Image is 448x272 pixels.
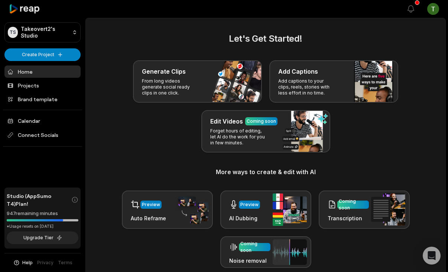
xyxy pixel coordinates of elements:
a: Calendar [4,115,81,127]
h3: Auto Reframe [131,214,166,222]
a: Terms [58,259,72,266]
div: Open Intercom Messenger [423,247,441,265]
h3: Noise removal [229,257,270,265]
img: noise_removal.png [273,239,307,265]
button: Create Project [4,48,81,61]
p: Forget hours of editing, let AI do the work for you in few minutes. [210,128,268,146]
span: Help [22,259,33,266]
div: Coming soon [240,240,269,254]
div: TS [8,27,18,38]
a: Brand template [4,93,81,105]
a: Privacy [37,259,53,266]
h3: More ways to create & edit with AI [95,167,436,176]
div: *Usage resets on [DATE] [7,224,78,229]
h3: Transcription [328,214,369,222]
h2: Let's Get Started! [95,32,436,45]
p: Add captions to your clips, reels, stories with less effort in no time. [278,78,336,96]
button: Upgrade Tier [7,231,78,244]
div: 947 remaining minutes [7,210,78,217]
div: Preview [240,201,259,208]
h3: Edit Videos [210,117,243,126]
div: Coming soon [247,118,276,125]
p: Takeovert2's Studio [21,26,69,39]
span: Connect Socials [4,128,81,142]
div: Preview [142,201,160,208]
img: ai_dubbing.png [273,193,307,226]
h3: AI Dubbing [229,214,260,222]
img: transcription.png [371,193,405,225]
div: Coming soon [339,198,367,211]
button: Help [13,259,33,266]
p: From long videos generate social ready clips in one click. [142,78,199,96]
img: auto_reframe.png [174,195,208,224]
span: Studio (AppSumo T4) Plan! [7,192,71,208]
a: Home [4,65,81,78]
a: Projects [4,79,81,92]
h3: Generate Clips [142,67,186,76]
h3: Add Captions [278,67,318,76]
